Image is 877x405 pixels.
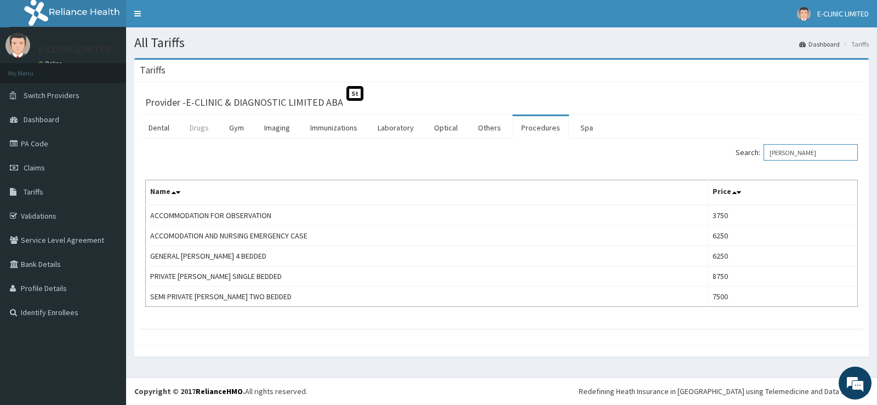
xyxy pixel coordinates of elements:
span: St [346,86,363,101]
td: 6250 [708,226,857,246]
h3: Tariffs [140,65,166,75]
span: Dashboard [24,115,59,124]
a: Dental [140,116,178,139]
td: 6250 [708,246,857,266]
li: Tariffs [841,39,869,49]
label: Search: [736,144,858,161]
span: We're online! [64,128,151,239]
a: Dashboard [799,39,840,49]
h1: All Tariffs [134,36,869,50]
h3: Provider - E-CLINIC & DIAGNOSTIC LIMITED ABA [145,98,343,107]
a: Spa [572,116,602,139]
span: Switch Providers [24,90,79,100]
div: Redefining Heath Insurance in [GEOGRAPHIC_DATA] using Telemedicine and Data Science! [579,386,869,397]
td: SEMI PRIVATE [PERSON_NAME] TWO BEDDED [146,287,708,307]
a: Others [469,116,510,139]
td: 3750 [708,205,857,226]
input: Search: [764,144,858,161]
a: Laboratory [369,116,423,139]
th: Name [146,180,708,206]
a: Immunizations [301,116,366,139]
td: 8750 [708,266,857,287]
div: Chat with us now [57,61,184,76]
img: User Image [5,33,30,58]
td: 7500 [708,287,857,307]
span: Claims [24,163,45,173]
a: Imaging [255,116,299,139]
a: Gym [220,116,253,139]
img: User Image [797,7,811,21]
textarea: Type your message and hit 'Enter' [5,280,209,318]
a: RelianceHMO [196,386,243,396]
footer: All rights reserved. [126,377,877,405]
td: ACCOMMODATION FOR OBSERVATION [146,205,708,226]
td: GENERAL [PERSON_NAME] 4 BEDDED [146,246,708,266]
a: Drugs [181,116,218,139]
span: E-CLINIC LIMITED [817,9,869,19]
p: E-CLINIC LIMITED [38,44,111,54]
td: ACCOMODATION AND NURSING EMERGENCY CASE [146,226,708,246]
a: Procedures [512,116,569,139]
td: PRIVATE [PERSON_NAME] SINGLE BEDDED [146,266,708,287]
a: Optical [425,116,466,139]
th: Price [708,180,857,206]
strong: Copyright © 2017 . [134,386,245,396]
img: d_794563401_company_1708531726252_794563401 [20,55,44,82]
div: Minimize live chat window [180,5,206,32]
a: Online [38,60,65,67]
span: Tariffs [24,187,43,197]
